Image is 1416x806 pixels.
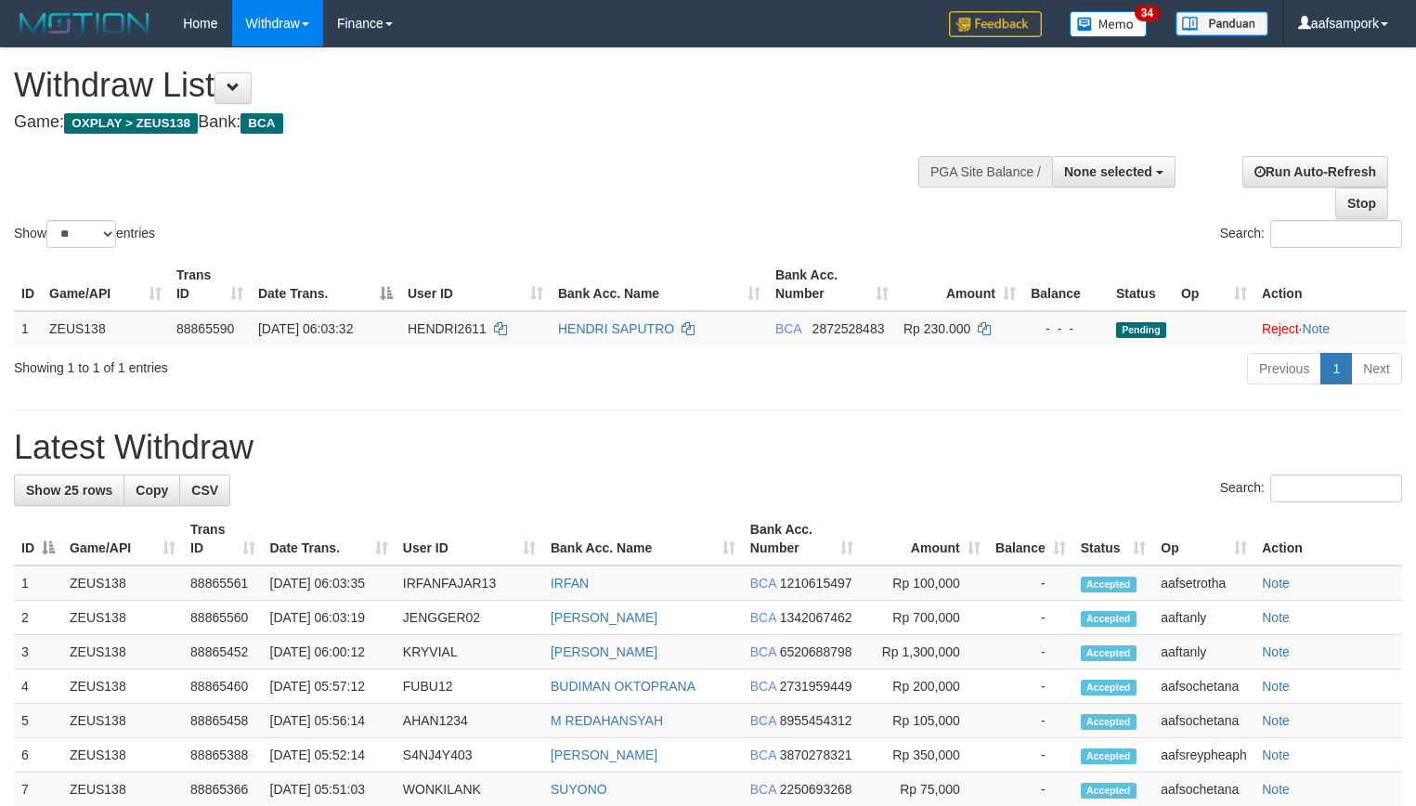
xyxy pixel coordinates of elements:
[988,738,1073,773] td: -
[1153,704,1254,738] td: aafsochetana
[263,704,396,738] td: [DATE] 05:56:14
[183,601,262,635] td: 88865560
[62,738,183,773] td: ZEUS138
[169,258,251,311] th: Trans ID: activate to sort column ascending
[551,747,657,762] a: [PERSON_NAME]
[861,513,987,565] th: Amount: activate to sort column ascending
[861,704,987,738] td: Rp 105,000
[1262,576,1290,591] a: Note
[42,311,169,345] td: ZEUS138
[396,669,543,704] td: FUBU12
[14,704,62,738] td: 5
[551,644,657,659] a: [PERSON_NAME]
[1220,220,1402,248] label: Search:
[263,513,396,565] th: Date Trans.: activate to sort column ascending
[780,644,852,659] span: Copy 6520688798 to clipboard
[14,67,926,104] h1: Withdraw List
[62,635,183,669] td: ZEUS138
[1176,11,1268,36] img: panduan.png
[750,576,776,591] span: BCA
[1302,321,1330,336] a: Note
[1270,220,1402,248] input: Search:
[240,113,282,134] span: BCA
[1174,258,1254,311] th: Op: activate to sort column ascending
[1081,783,1137,799] span: Accepted
[1081,714,1137,730] span: Accepted
[1254,311,1407,345] td: ·
[1247,353,1321,384] a: Previous
[263,738,396,773] td: [DATE] 05:52:14
[1109,258,1174,311] th: Status
[1262,610,1290,625] a: Note
[1023,258,1109,311] th: Balance
[1081,611,1137,627] span: Accepted
[775,321,801,336] span: BCA
[988,565,1073,601] td: -
[1262,321,1299,336] a: Reject
[14,311,42,345] td: 1
[780,610,852,625] span: Copy 1342067462 to clipboard
[1320,353,1352,384] a: 1
[1031,319,1101,338] div: - - -
[396,738,543,773] td: S4NJ4Y403
[258,321,353,336] span: [DATE] 06:03:32
[62,513,183,565] th: Game/API: activate to sort column ascending
[1064,164,1152,179] span: None selected
[743,513,862,565] th: Bank Acc. Number: activate to sort column ascending
[263,565,396,601] td: [DATE] 06:03:35
[1351,353,1402,384] a: Next
[1262,679,1290,694] a: Note
[14,635,62,669] td: 3
[46,220,116,248] select: Showentries
[750,782,776,797] span: BCA
[396,513,543,565] th: User ID: activate to sort column ascending
[750,610,776,625] span: BCA
[183,513,262,565] th: Trans ID: activate to sort column ascending
[42,258,169,311] th: Game/API: activate to sort column ascending
[1262,713,1290,728] a: Note
[183,565,262,601] td: 88865561
[1135,5,1160,21] span: 34
[861,669,987,704] td: Rp 200,000
[14,351,576,377] div: Showing 1 to 1 of 1 entries
[263,635,396,669] td: [DATE] 06:00:12
[988,513,1073,565] th: Balance: activate to sort column ascending
[14,513,62,565] th: ID: activate to sort column descending
[780,782,852,797] span: Copy 2250693268 to clipboard
[179,474,230,506] a: CSV
[551,258,768,311] th: Bank Acc. Name: activate to sort column ascending
[949,11,1042,37] img: Feedback.jpg
[14,9,155,37] img: MOTION_logo.png
[400,258,551,311] th: User ID: activate to sort column ascending
[1081,645,1137,661] span: Accepted
[861,738,987,773] td: Rp 350,000
[14,113,926,132] h4: Game: Bank:
[551,782,607,797] a: SUYONO
[903,321,970,336] span: Rp 230.000
[861,601,987,635] td: Rp 700,000
[251,258,400,311] th: Date Trans.: activate to sort column descending
[780,713,852,728] span: Copy 8955454312 to clipboard
[1270,474,1402,502] input: Search:
[64,113,198,134] span: OXPLAY > ZEUS138
[183,669,262,704] td: 88865460
[183,704,262,738] td: 88865458
[396,601,543,635] td: JENGGER02
[1153,738,1254,773] td: aafsreypheaph
[988,635,1073,669] td: -
[62,669,183,704] td: ZEUS138
[1262,644,1290,659] a: Note
[183,635,262,669] td: 88865452
[551,610,657,625] a: [PERSON_NAME]
[1254,258,1407,311] th: Action
[543,513,743,565] th: Bank Acc. Name: activate to sort column ascending
[191,483,218,498] span: CSV
[14,669,62,704] td: 4
[551,679,695,694] a: BUDIMAN OKTOPRANA
[750,747,776,762] span: BCA
[1081,680,1137,695] span: Accepted
[396,565,543,601] td: IRFANFAJAR13
[1153,601,1254,635] td: aaftanly
[14,601,62,635] td: 2
[988,601,1073,635] td: -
